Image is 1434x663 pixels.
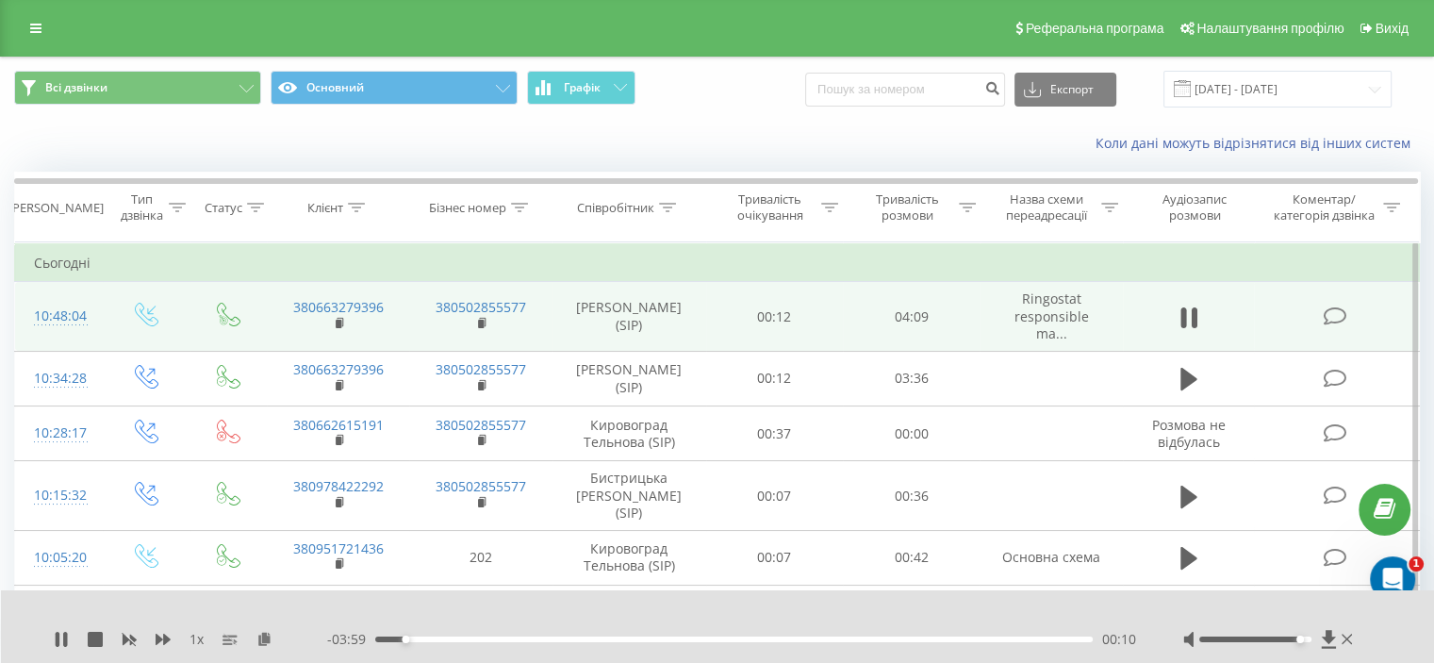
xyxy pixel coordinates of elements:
div: Бізнес номер [429,200,506,216]
td: 00:00 [843,406,980,461]
td: Кировоград Тельнова (SIP) [552,530,706,585]
div: Назва схеми переадресації [997,191,1096,224]
div: Тип дзвінка [119,191,163,224]
td: 03:36 [843,351,980,406]
div: Тривалість очікування [723,191,817,224]
a: 380502855577 [436,298,526,316]
div: Клієнт [307,200,343,216]
div: 10:15:32 [34,477,84,514]
td: [PERSON_NAME] (SIP) [552,586,706,640]
a: Коли дані можуть відрізнятися вiд інших систем [1096,134,1420,152]
span: Графік [564,81,601,94]
input: Пошук за номером [805,73,1005,107]
span: Всі дзвінки [45,80,107,95]
div: 10:05:20 [34,539,84,576]
a: 380663279396 [293,360,384,378]
div: 10:28:17 [34,415,84,452]
iframe: Intercom live chat [1370,556,1415,602]
td: Основна схема [980,586,1122,640]
a: 380502855577 [436,416,526,434]
a: 380663279396 [293,298,384,316]
span: Реферальна програма [1026,21,1164,36]
span: 1 [1409,556,1424,572]
a: 380978422292 [293,477,384,495]
span: Вихід [1376,21,1409,36]
span: Налаштування профілю [1196,21,1343,36]
td: 00:36 [843,461,980,531]
a: 380951721436 [293,539,384,557]
td: Основна схема [980,530,1122,585]
button: Основний [271,71,518,105]
span: Розмова не відбулась [1152,416,1226,451]
div: 10:34:28 [34,360,84,397]
span: - 03:59 [327,630,375,649]
td: 00:07 [706,461,843,531]
td: 00:37 [843,586,980,640]
span: Ringostat responsible ma... [1014,290,1089,341]
div: Коментар/категорія дзвінка [1268,191,1378,224]
div: Тривалість розмови [860,191,954,224]
a: 380502855577 [436,360,526,378]
div: Співробітник [577,200,654,216]
td: 202 [409,530,552,585]
td: Бистрицька [PERSON_NAME] (SIP) [552,461,706,531]
button: Експорт [1014,73,1116,107]
a: 380662615191 [293,416,384,434]
td: 00:15 [706,586,843,640]
td: 00:07 [706,530,843,585]
td: [PERSON_NAME] (SIP) [552,282,706,352]
span: 1 x [190,630,204,649]
td: 00:42 [843,530,980,585]
td: 00:12 [706,282,843,352]
td: 00:37 [706,406,843,461]
td: [PERSON_NAME] (SIP) [552,351,706,406]
div: Статус [205,200,242,216]
td: 04:09 [843,282,980,352]
td: Сьогодні [15,244,1420,282]
button: Графік [527,71,635,105]
span: 00:10 [1102,630,1136,649]
button: Всі дзвінки [14,71,261,105]
div: [PERSON_NAME] [8,200,104,216]
a: 380502855577 [436,477,526,495]
div: Accessibility label [402,636,409,643]
div: Аудіозапис розмови [1140,191,1250,224]
div: 10:48:04 [34,298,84,335]
td: Кировоград Тельнова (SIP) [552,406,706,461]
div: Accessibility label [1296,636,1304,643]
td: 00:12 [706,351,843,406]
